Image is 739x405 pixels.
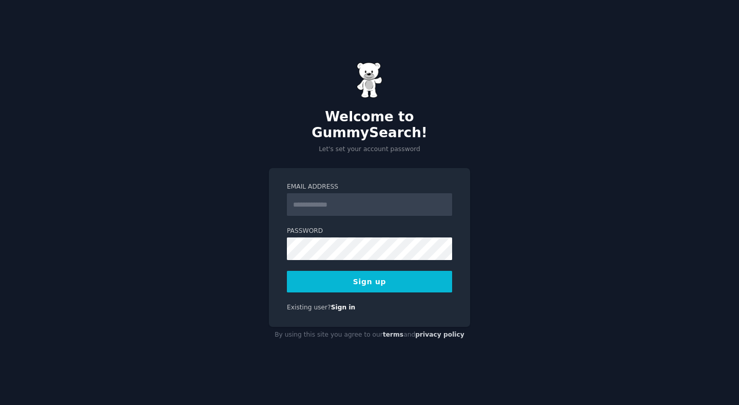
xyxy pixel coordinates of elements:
a: terms [383,331,403,338]
a: privacy policy [415,331,464,338]
span: Existing user? [287,304,331,311]
h2: Welcome to GummySearch! [269,109,470,141]
p: Let's set your account password [269,145,470,154]
div: By using this site you agree to our and [269,327,470,343]
a: Sign in [331,304,356,311]
img: Gummy Bear [357,62,382,98]
label: Email Address [287,182,452,192]
label: Password [287,227,452,236]
button: Sign up [287,271,452,292]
